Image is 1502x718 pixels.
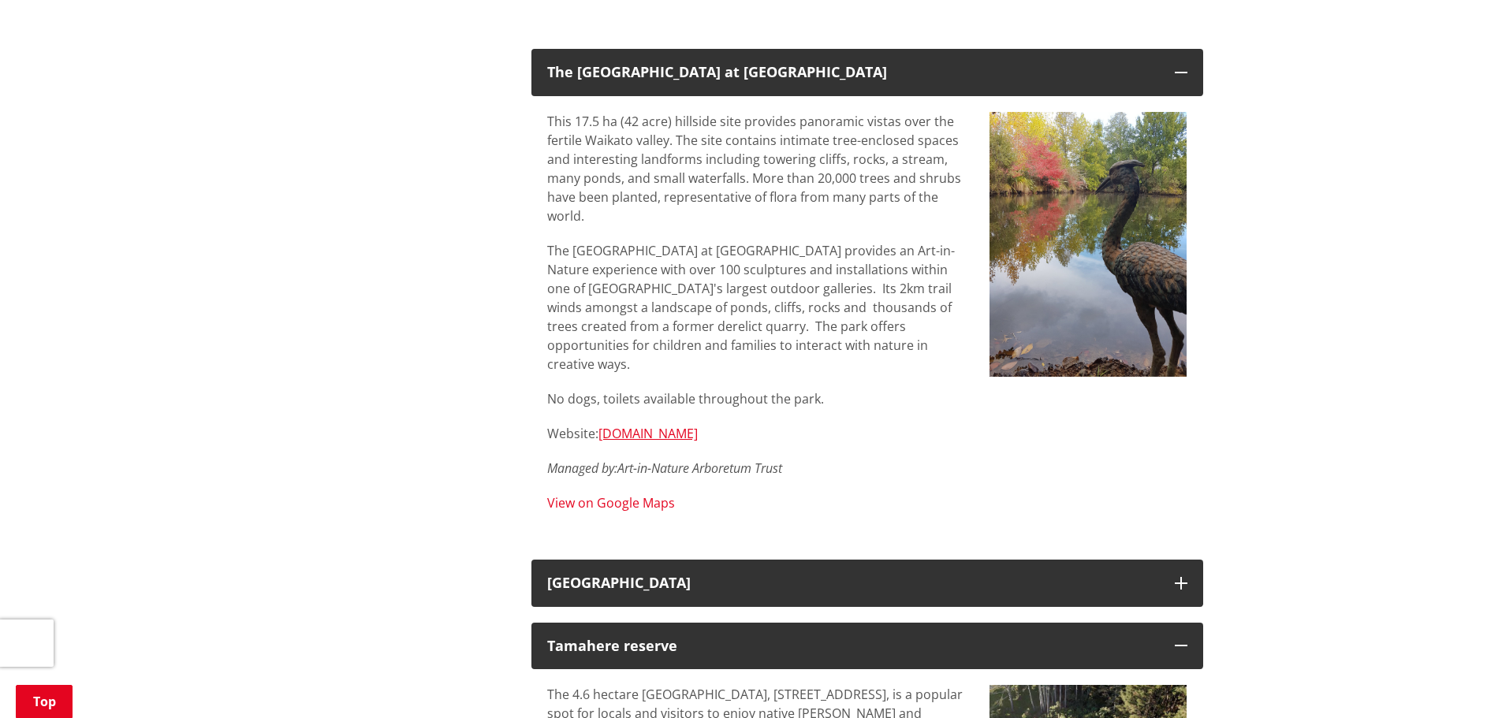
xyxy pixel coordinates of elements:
h3: [GEOGRAPHIC_DATA] [547,575,1159,591]
button: The [GEOGRAPHIC_DATA] at [GEOGRAPHIC_DATA] [531,49,1203,96]
p: The [GEOGRAPHIC_DATA] at [GEOGRAPHIC_DATA] provides an Art-in-Nature experience with over 100 scu... [547,241,966,374]
iframe: Messenger Launcher [1429,652,1486,709]
p: No dogs, toilets available throughout the park. [547,389,966,408]
div: The [GEOGRAPHIC_DATA] at [GEOGRAPHIC_DATA] [547,65,1159,80]
p: Website: [547,424,966,443]
a: [DOMAIN_NAME] [598,425,698,442]
a: View on Google Maps [547,494,675,512]
a: Top [16,685,73,718]
em: Art-in-Nature Arboretum Trust [617,459,782,477]
p: This 17.5 ha (42 acre) hillside site provides panoramic vistas over the fertile Waikato valley. T... [547,112,966,225]
button: Tamahere reserve [531,623,1203,670]
em: Managed by: [547,459,617,477]
button: [GEOGRAPHIC_DATA] [531,560,1203,607]
img: The Sculpture Park at Waitakaruru Arboretum [990,112,1187,377]
div: Tamahere reserve [547,638,1159,654]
